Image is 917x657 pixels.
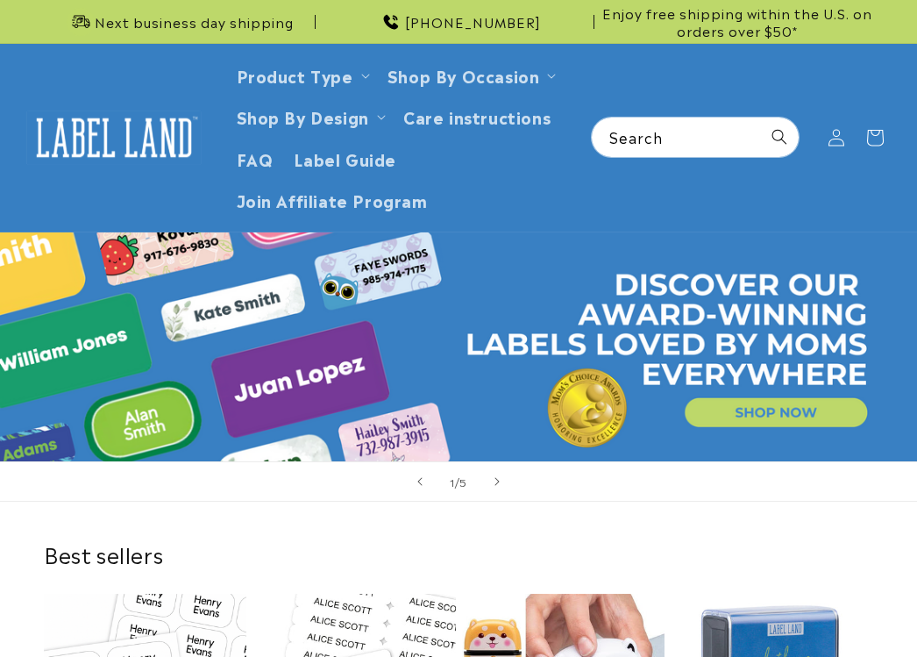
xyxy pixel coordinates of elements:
span: FAQ [237,148,274,168]
span: / [455,473,460,490]
a: Label Land [20,104,209,171]
span: Care instructions [403,106,551,126]
summary: Product Type [226,54,377,96]
span: 1 [450,473,455,490]
span: Next business day shipping [95,13,294,31]
button: Next slide [478,462,516,501]
summary: Shop By Design [226,96,393,137]
span: Label Guide [294,148,396,168]
summary: Shop By Occasion [377,54,564,96]
button: Search [760,118,799,156]
h2: Best sellers [44,540,873,568]
button: Previous slide [401,462,439,501]
a: Label Guide [283,138,407,179]
a: Join Affiliate Program [226,179,438,220]
a: Shop By Design [237,104,369,128]
span: Join Affiliate Program [237,189,428,210]
img: Label Land [26,111,202,165]
span: Enjoy free shipping within the U.S. on orders over $50* [601,4,873,39]
span: [PHONE_NUMBER] [405,13,541,31]
span: Shop By Occasion [387,65,540,85]
a: Product Type [237,63,353,87]
span: 5 [459,473,467,490]
a: Care instructions [393,96,561,137]
a: FAQ [226,138,284,179]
